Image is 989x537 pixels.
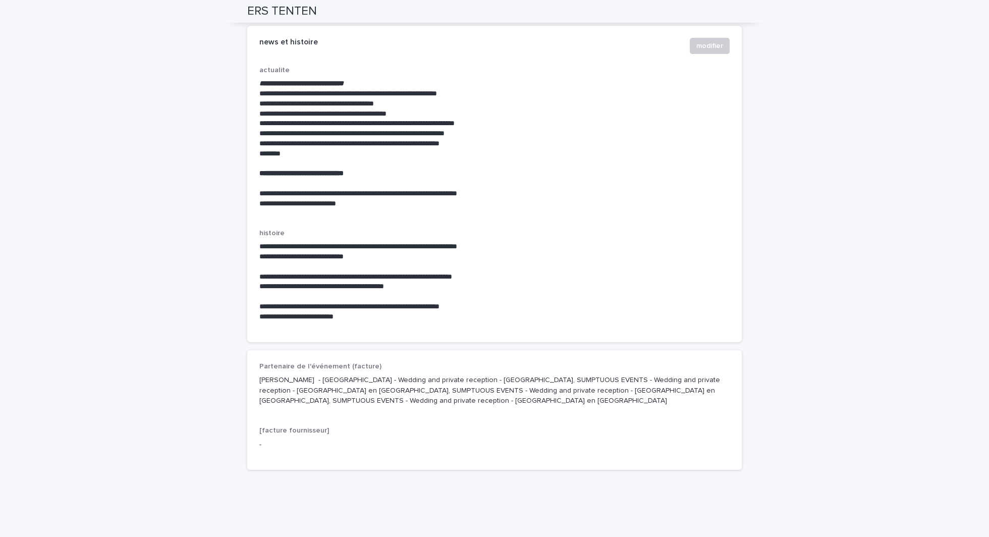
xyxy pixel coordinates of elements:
span: modifier [696,41,723,51]
button: modifier [690,38,730,54]
span: actualite [259,67,290,74]
p: [PERSON_NAME] - [GEOGRAPHIC_DATA] - Wedding and private reception - [GEOGRAPHIC_DATA], SUMPTUOUS ... [259,375,730,406]
span: Partenaire de l'événement (facture) [259,363,381,370]
h2: news et histoire [259,38,318,47]
span: [facture fournisseur] [259,427,329,434]
h2: ERS TENTEN [247,4,317,19]
span: histoire [259,230,285,237]
p: - [259,440,730,450]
